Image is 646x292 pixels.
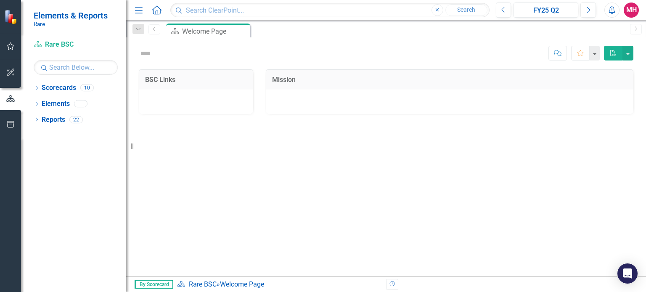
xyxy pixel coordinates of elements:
h3: BSC Links [145,76,247,84]
div: FY25 Q2 [516,5,575,16]
input: Search Below... [34,60,118,75]
a: Reports [42,115,65,125]
small: Rare [34,21,108,27]
a: Elements [42,99,70,109]
span: Search [457,6,475,13]
button: FY25 Q2 [514,3,578,18]
div: Welcome Page [220,280,264,288]
a: Rare BSC [189,280,217,288]
span: Elements & Reports [34,11,108,21]
input: Search ClearPoint... [170,3,489,18]
div: » [177,280,380,289]
span: By Scorecard [135,280,173,289]
h3: Mission [272,76,627,84]
a: Scorecards [42,83,76,93]
div: 22 [69,116,83,123]
div: Welcome Page [182,26,248,37]
img: ClearPoint Strategy [3,9,19,25]
div: Open Intercom Messenger [617,263,638,284]
button: Search [445,4,487,16]
button: MH [624,3,639,18]
a: Rare BSC [34,40,118,50]
div: 10 [80,84,94,92]
img: Not Defined [139,47,152,60]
